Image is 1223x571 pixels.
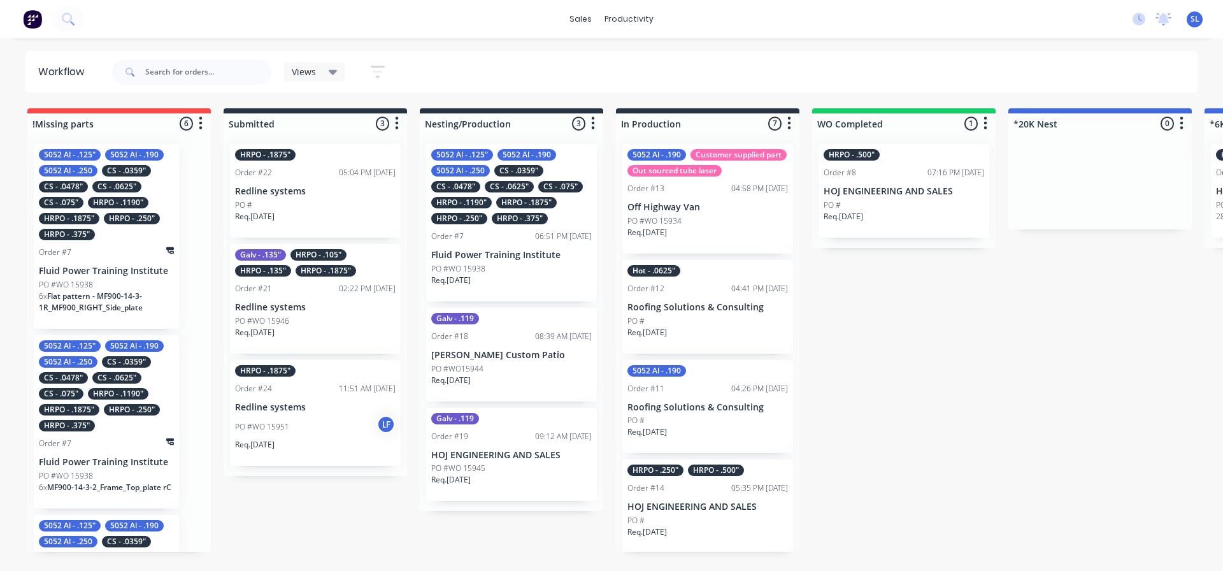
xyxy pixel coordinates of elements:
div: HRPO - .1190" [431,197,492,208]
div: HRPO - .1190" [88,388,148,400]
div: 05:04 PM [DATE] [339,167,396,178]
p: Redline systems [235,186,396,197]
p: Req. [DATE] [431,375,471,386]
span: MF900-14-3-2_Frame_Top_plate rC [47,482,171,493]
div: HRPO - .105" [290,249,347,261]
p: PO #WO 15946 [235,315,289,327]
div: Galv - .119 [431,313,479,324]
p: PO #WO 15938 [431,263,485,275]
div: Order #7 [431,231,464,242]
p: PO # [627,415,645,426]
p: PO #WO 15938 [39,470,93,482]
div: Order #19 [431,431,468,442]
div: HRPO - .1875" [235,149,296,161]
div: Order #8 [824,167,856,178]
div: CS - .0359" [102,536,151,547]
div: Order #12 [627,283,664,294]
p: PO # [824,199,841,211]
div: 5052 Al - .125" [39,340,101,352]
div: 09:12 AM [DATE] [535,431,592,442]
div: CS - .0478" [39,552,88,563]
p: Off Highway Van [627,202,788,213]
div: CS - .0478" [39,372,88,384]
div: 04:26 PM [DATE] [731,383,788,394]
p: PO #WO15944 [431,363,483,375]
div: 5052 Al - .125"5052 Al - .1905052 Al - .250CS - .0359"CS - .0478"CS - .0625"CS - .075"HRPO - .119... [426,144,597,301]
div: 5052 Al - .190Customer supplied partOut sourced tube laserOrder #1304:58 PM [DATE]Off Highway Van... [622,144,793,254]
div: 5052 Al - .250 [39,536,97,547]
div: Out sourced tube laser [627,165,722,177]
div: 5052 Al - .250 [431,165,490,177]
div: 07:16 PM [DATE] [927,167,984,178]
div: HRPO - .500" [824,149,880,161]
p: PO #WO 15951 [235,421,289,433]
p: Req. [DATE] [627,327,667,338]
div: CS - .0359" [102,356,151,368]
p: Req. [DATE] [431,275,471,286]
p: Fluid Power Training Institute [39,457,174,468]
img: Factory [23,10,42,29]
p: Req. [DATE] [235,211,275,222]
div: 5052 Al - .190 [497,149,556,161]
p: Req. [DATE] [824,211,863,222]
div: HRPO - .250"HRPO - .500"Order #1405:35 PM [DATE]HOJ ENGINEERING AND SALESPO #Req.[DATE] [622,459,793,553]
p: PO # [627,515,645,526]
p: Fluid Power Training Institute [431,250,592,261]
div: Galv - .119 [431,413,479,424]
div: HRPO - .250" [627,465,683,476]
div: HRPO - .1875" [296,265,356,277]
div: HRPO - .1190" [88,197,148,208]
div: Galv - .119Order #1909:12 AM [DATE]HOJ ENGINEERING AND SALESPO #WO 15945Req.[DATE] [426,408,597,502]
div: 5052 Al - .125"5052 Al - .1905052 Al - .250CS - .0359"CS - .0478"CS - .0625"CS - .075"HRPO - .119... [34,144,179,329]
div: 5052 Al - .125" [39,520,101,531]
div: HRPO - .1875" [235,365,296,377]
p: PO # [627,315,645,327]
div: Order #14 [627,482,664,494]
div: Order #7 [39,247,71,258]
p: Req. [DATE] [431,474,471,486]
div: CS - .0359" [102,165,151,177]
p: Req. [DATE] [235,327,275,338]
div: 06:51 PM [DATE] [535,231,592,242]
div: LF [376,415,396,434]
div: productivity [598,10,660,29]
div: CS - .075" [538,181,583,192]
p: PO #WO 15938 [39,279,93,291]
div: CS - .0625" [485,181,534,192]
div: HRPO - .1875" [39,404,99,416]
div: Order #21 [235,283,272,294]
p: Redline systems [235,402,396,413]
div: CS - .0625" [92,552,141,563]
div: 05:35 PM [DATE] [731,482,788,494]
div: Order #22 [235,167,272,178]
p: Req. [DATE] [627,227,667,238]
div: 5052 Al - .190 [627,365,686,377]
div: Galv - .135"HRPO - .105"HRPO - .135"HRPO - .1875"Order #2102:22 PM [DATE]Redline systemsPO #WO 15... [230,244,401,354]
div: 04:58 PM [DATE] [731,183,788,194]
div: 5052 Al - .190 [105,340,164,352]
p: Redline systems [235,302,396,313]
div: HRPO - .500"Order #807:16 PM [DATE]HOJ ENGINEERING AND SALESPO #Req.[DATE] [819,144,989,238]
div: CS - .0478" [431,181,480,192]
div: 08:39 AM [DATE] [535,331,592,342]
p: Req. [DATE] [627,526,667,538]
span: SL [1191,13,1199,25]
p: Roofing Solutions & Consulting [627,402,788,413]
p: [PERSON_NAME] Custom Patio [431,350,592,361]
div: 5052 Al - .250 [39,356,97,368]
div: 04:41 PM [DATE] [731,283,788,294]
div: HRPO - .1875" [496,197,557,208]
p: PO #WO 15934 [627,215,682,227]
div: CS - .075" [39,388,83,400]
div: HRPO - .375" [39,229,95,240]
input: Search for orders... [145,59,271,85]
div: HRPO - .250" [431,213,487,224]
div: HRPO - .250" [104,404,160,416]
div: sales [563,10,598,29]
p: Fluid Power Training Institute [39,266,174,277]
div: 5052 Al - .250 [39,165,97,177]
div: 5052 Al - .125" [39,149,101,161]
div: 5052 Al - .190 [105,149,164,161]
div: 5052 Al - .190 [105,520,164,531]
div: CS - .075" [39,197,83,208]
